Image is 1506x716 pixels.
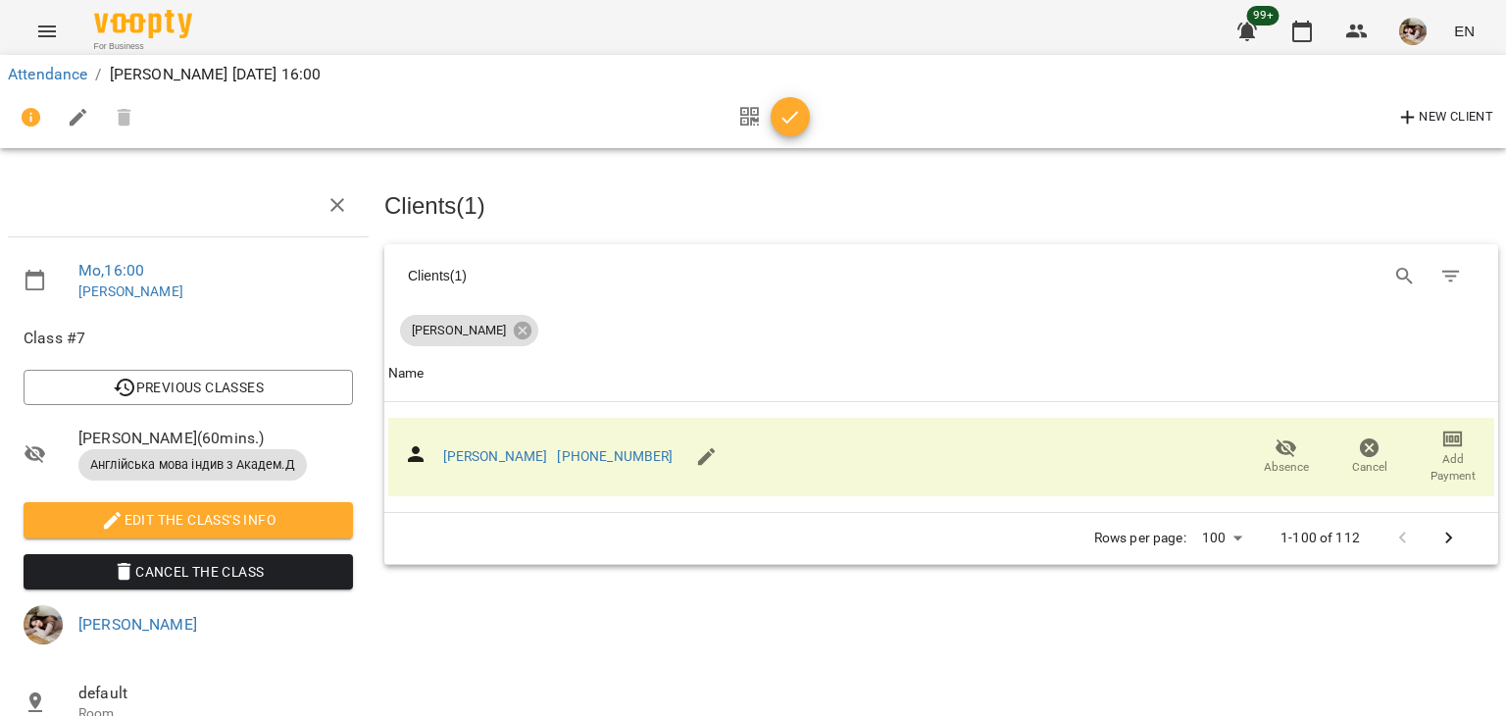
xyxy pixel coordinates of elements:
[1264,459,1309,476] span: Absence
[557,448,673,464] a: [PHONE_NUMBER]
[39,508,337,532] span: Edit the class's Info
[1399,18,1427,45] img: 06df7263684ef697ed6bfd42fdd7a451.jpg
[39,376,337,399] span: Previous Classes
[384,244,1498,307] div: Table Toolbar
[1352,459,1387,476] span: Cancel
[400,322,518,339] span: [PERSON_NAME]
[94,40,192,53] span: For Business
[1381,253,1429,300] button: Search
[24,502,353,537] button: Edit the class's Info
[1446,13,1482,49] button: EN
[78,427,353,450] span: [PERSON_NAME] ( 60 mins. )
[78,283,183,299] a: [PERSON_NAME]
[388,362,425,385] div: Sort
[388,362,1494,385] span: Name
[1247,6,1280,26] span: 99+
[1094,529,1186,548] p: Rows per page:
[1426,515,1473,562] button: Next Page
[1194,524,1249,552] div: 100
[24,554,353,589] button: Cancel the class
[1428,253,1475,300] button: Filter
[78,615,197,634] a: [PERSON_NAME]
[39,560,337,584] span: Cancel the class
[400,315,538,346] div: [PERSON_NAME]
[78,682,353,705] span: default
[94,10,192,38] img: Voopty Logo
[24,327,353,350] span: Class #7
[384,193,1498,219] h3: Clients ( 1 )
[110,63,322,86] p: [PERSON_NAME] [DATE] 16:00
[24,605,63,644] img: 06df7263684ef697ed6bfd42fdd7a451.jpg
[1454,21,1475,41] span: EN
[408,266,924,285] div: Clients ( 1 )
[24,370,353,405] button: Previous Classes
[1396,106,1493,129] span: New Client
[95,63,101,86] li: /
[1328,430,1411,485] button: Cancel
[1244,430,1328,485] button: Absence
[1391,102,1498,133] button: New Client
[8,65,87,83] a: Attendance
[24,8,71,55] button: Menu
[8,63,1498,86] nav: breadcrumb
[78,261,144,280] a: Mo , 16:00
[78,456,307,474] span: Англійська мова індив з Академ.Д
[1280,529,1360,548] p: 1-100 of 112
[388,362,425,385] div: Name
[1423,451,1482,485] span: Add Payment
[443,448,548,464] a: [PERSON_NAME]
[1411,430,1494,485] button: Add Payment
